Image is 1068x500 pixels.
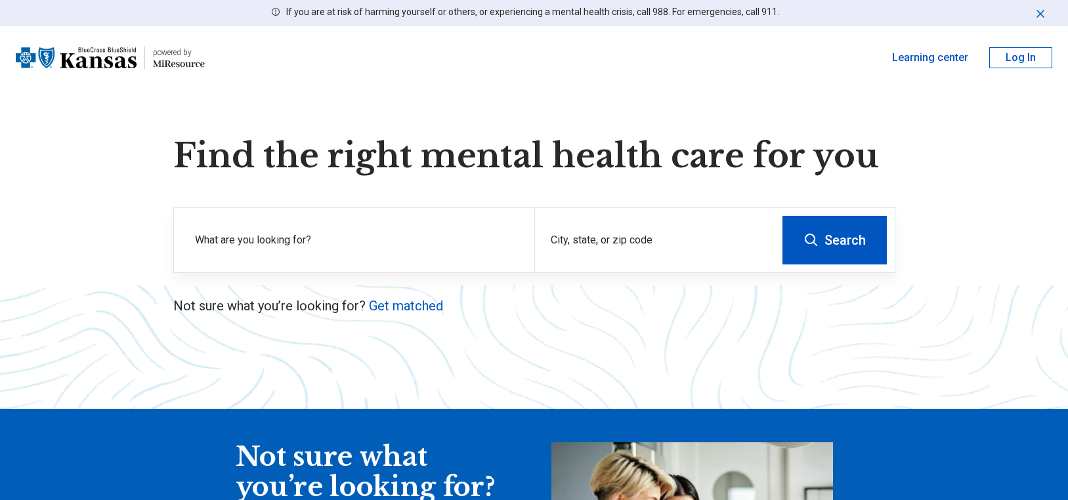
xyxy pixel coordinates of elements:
img: Blue Cross Blue Shield Kansas [16,42,137,73]
button: Dismiss [1034,5,1047,21]
button: Search [782,216,887,264]
a: Learning center [892,50,968,66]
label: What are you looking for? [195,232,519,248]
p: If you are at risk of harming yourself or others, or experiencing a mental health crisis, call 98... [286,5,779,19]
a: Get matched [369,298,443,314]
h1: Find the right mental health care for you [173,136,895,176]
p: Not sure what you’re looking for? [173,297,895,315]
button: Log In [989,47,1052,68]
div: powered by [153,47,205,58]
a: Blue Cross Blue Shield Kansaspowered by [16,42,205,73]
